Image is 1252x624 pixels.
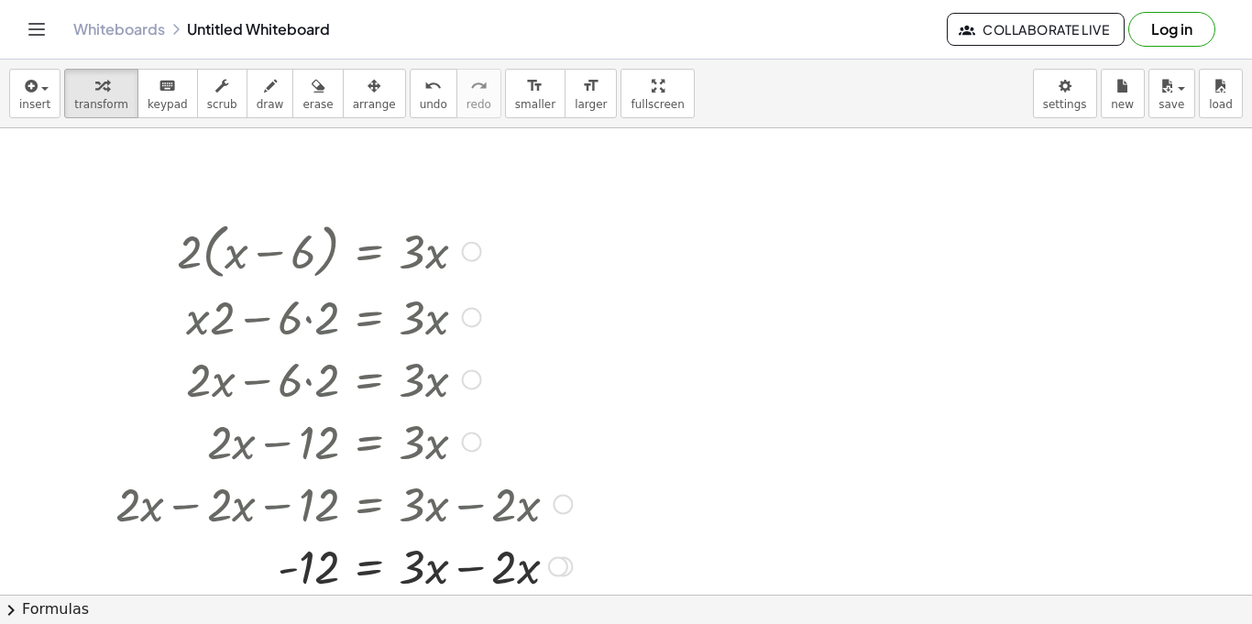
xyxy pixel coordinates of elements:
span: save [1159,98,1184,111]
button: erase [292,69,343,118]
a: Whiteboards [73,20,165,38]
span: fullscreen [631,98,684,111]
button: undoundo [410,69,457,118]
button: new [1101,69,1145,118]
span: redo [467,98,491,111]
span: transform [74,98,128,111]
button: keyboardkeypad [137,69,198,118]
button: save [1148,69,1195,118]
span: arrange [353,98,396,111]
span: larger [575,98,607,111]
span: undo [420,98,447,111]
span: erase [302,98,333,111]
span: Collaborate Live [962,21,1109,38]
button: transform [64,69,138,118]
button: fullscreen [621,69,694,118]
button: arrange [343,69,406,118]
button: redoredo [456,69,501,118]
span: insert [19,98,50,111]
span: load [1209,98,1233,111]
button: load [1199,69,1243,118]
button: settings [1033,69,1097,118]
i: format_size [582,75,599,97]
button: insert [9,69,60,118]
span: settings [1043,98,1087,111]
button: format_sizelarger [565,69,617,118]
span: scrub [207,98,237,111]
span: new [1111,98,1134,111]
button: Collaborate Live [947,13,1125,46]
i: format_size [526,75,544,97]
button: Toggle navigation [22,15,51,44]
button: draw [247,69,294,118]
button: format_sizesmaller [505,69,566,118]
button: scrub [197,69,247,118]
span: draw [257,98,284,111]
span: keypad [148,98,188,111]
i: redo [470,75,488,97]
button: Log in [1128,12,1215,47]
i: undo [424,75,442,97]
i: keyboard [159,75,176,97]
span: smaller [515,98,555,111]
